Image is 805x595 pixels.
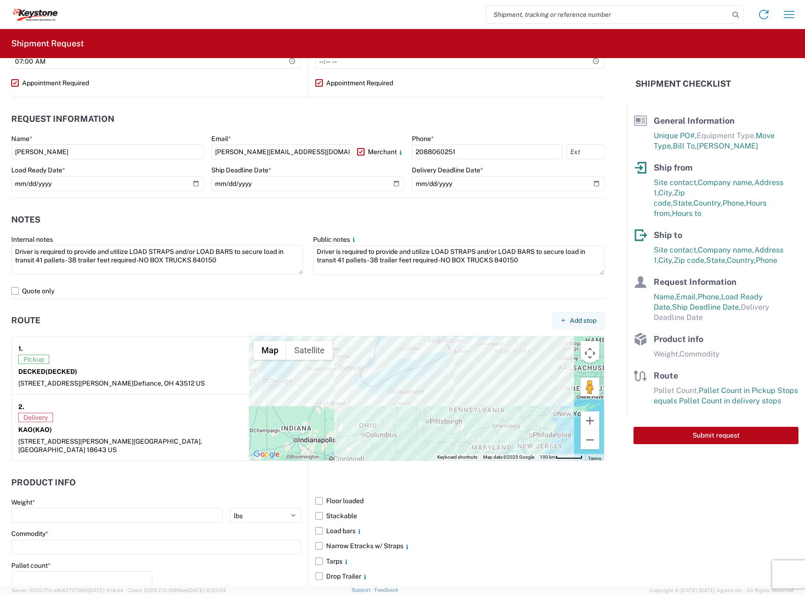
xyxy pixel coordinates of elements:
[581,411,599,430] button: Zoom in
[654,371,678,380] span: Route
[357,144,404,159] label: Merchant
[654,230,682,240] span: Ship to
[315,75,604,90] label: Appointment Required
[672,209,701,218] span: Hours to
[483,454,534,460] span: Map data ©2025 Google
[127,588,226,593] span: Client: 2025.17.0-159f9de
[698,178,754,187] span: Company name,
[679,350,720,358] span: Commodity
[486,6,729,23] input: Shipment, tracking or reference number
[698,292,721,301] span: Phone,
[211,166,271,174] label: Ship Deadline Date
[134,379,205,387] span: Defiance, OH 43512 US
[188,588,226,593] span: [DATE] 10:23:34
[11,166,65,174] label: Load Ready Date
[18,343,23,355] strong: 1.
[673,199,693,208] span: State,
[45,368,77,375] span: (DECKED)
[658,256,674,265] span: City,
[649,586,794,595] span: Copyright © [DATE]-[DATE] Agistix Inc., All Rights Reserved
[251,448,282,461] img: Google
[18,426,52,433] strong: KAO
[727,256,756,265] span: Country,
[654,334,703,344] span: Product info
[654,178,698,187] span: Site contact,
[18,368,77,375] strong: DECKED
[11,529,48,538] label: Commodity
[581,344,599,363] button: Map camera controls
[581,378,599,396] button: Drag Pegman onto the map to open Street View
[756,256,777,265] span: Phone
[315,538,604,553] label: Narrow Etracks w/ Straps
[11,235,53,244] label: Internal notes
[654,350,679,358] span: Weight,
[437,454,477,461] button: Keyboard shortcuts
[18,413,53,422] span: Delivery
[552,312,604,329] button: Add stop
[88,588,123,593] span: [DATE] 11:14:44
[697,131,756,140] span: Equipment Type,
[18,355,49,364] span: Pickup
[570,316,596,325] span: Add stop
[11,38,84,49] h2: Shipment Request
[33,426,52,433] span: (KAO)
[412,134,434,143] label: Phone
[11,283,604,298] label: Quote only
[11,498,35,506] label: Weight
[654,292,676,301] span: Name,
[374,587,398,593] a: Feedback
[698,245,754,254] span: Company name,
[11,215,40,224] h2: Notes
[723,199,746,208] span: Phone,
[18,401,24,413] strong: 2.
[315,569,604,584] label: Drop Trailer
[11,134,32,143] label: Name
[654,163,693,172] span: Ship from
[315,554,604,569] label: Tarps
[635,78,731,89] h2: Shipment Checklist
[11,75,301,90] label: Appointment Required
[654,245,698,254] span: Site contact,
[11,478,76,487] h2: Product Info
[634,427,798,444] button: Submit request
[673,141,697,150] span: Bill To,
[588,456,601,461] a: Terms
[315,523,604,538] label: Load bars
[581,341,599,360] button: Toggle fullscreen view
[18,438,134,445] span: [STREET_ADDRESS][PERSON_NAME]
[706,256,727,265] span: State,
[581,431,599,449] button: Zoom out
[540,454,556,460] span: 100 km
[251,448,282,461] a: Open this area in Google Maps (opens a new window)
[313,235,358,244] label: Public notes
[18,438,202,454] span: [GEOGRAPHIC_DATA], [GEOGRAPHIC_DATA] 18643 US
[566,144,604,159] input: Ext
[286,341,333,360] button: Show satellite imagery
[672,303,741,312] span: Ship Deadline Date,
[11,588,123,593] span: Server: 2025.17.0-efb42727865
[351,587,375,593] a: Support
[315,508,604,523] label: Stackable
[11,114,114,124] h2: Request Information
[654,116,735,126] span: General Information
[658,188,674,197] span: City,
[537,454,585,461] button: Map Scale: 100 km per 53 pixels
[654,386,699,395] span: Pallet Count,
[697,141,758,150] span: [PERSON_NAME]
[211,134,231,143] label: Email
[11,316,40,325] h2: Route
[674,256,706,265] span: Zip code,
[253,341,286,360] button: Show street map
[11,561,51,570] label: Pallet count
[18,379,134,387] span: [STREET_ADDRESS][PERSON_NAME]
[412,166,483,174] label: Delivery Deadline Date
[654,131,697,140] span: Unique PO#,
[654,386,798,405] span: Pallet Count in Pickup Stops equals Pallet Count in delivery stops
[676,292,698,301] span: Email,
[654,277,737,287] span: Request Information
[315,493,604,508] label: Floor loaded
[693,199,723,208] span: Country,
